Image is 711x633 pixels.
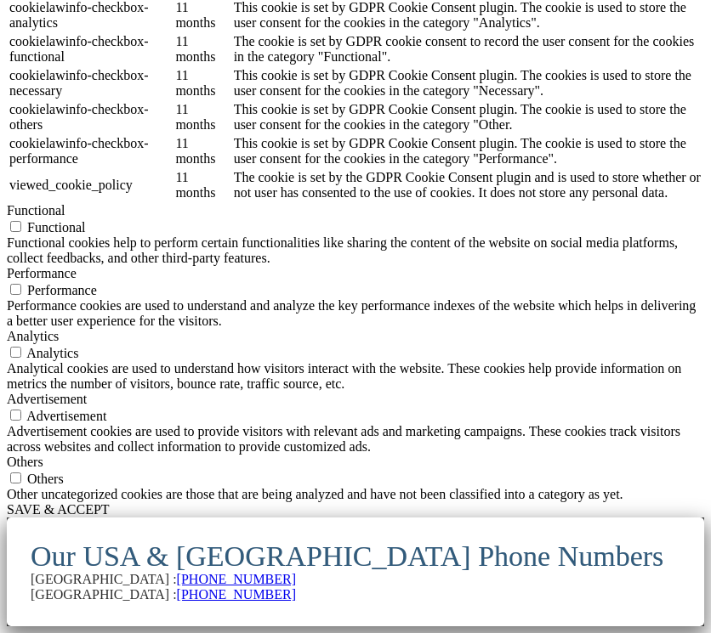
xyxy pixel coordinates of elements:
td: 11 months [174,135,230,167]
td: cookielawinfo-checkbox-performance [9,135,173,167]
span: [GEOGRAPHIC_DATA] : [GEOGRAPHIC_DATA] : [31,572,296,602]
td: The cookie is set by GDPR cookie consent to record the user consent for the cookies in the catego... [233,33,702,65]
span: Others [27,472,64,486]
td: cookielawinfo-checkbox-necessary [9,67,173,99]
a: Advertisement [7,392,87,406]
td: cookielawinfo-checkbox-functional [9,33,173,65]
a: Analytics [7,329,59,343]
div: Analytical cookies are used to understand how visitors interact with the website. These cookies h... [7,361,704,392]
span: Advertisement [26,409,106,423]
a: Others [7,455,43,469]
div: Our USA & [GEOGRAPHIC_DATA] Phone Numbers [31,541,680,572]
a: [PHONE_NUMBER] [177,587,296,602]
div: Performance cookies are used to understand and analyze the key performance indexes of the website... [7,298,704,329]
a: SAVE & ACCEPT [7,502,110,517]
td: 11 months [174,67,230,99]
td: This cookie is set by GDPR Cookie Consent plugin. The cookies is used to store the user consent f... [233,67,702,99]
td: 11 months [174,33,230,65]
td: This cookie is set by GDPR Cookie Consent plugin. The cookie is used to store the user consent fo... [233,101,702,133]
a: Performance [7,266,77,280]
span: Functional [27,220,85,235]
div: Other uncategorized cookies are those that are being analyzed and have not been classified into a... [7,487,704,502]
td: cookielawinfo-checkbox-others [9,101,173,133]
td: This cookie is set by GDPR Cookie Consent plugin. The cookie is used to store the user consent fo... [233,135,702,167]
td: 11 months [174,169,230,201]
td: viewed_cookie_policy [9,169,173,201]
td: 11 months [174,101,230,133]
td: The cookie is set by the GDPR Cookie Consent plugin and is used to store whether or not user has ... [233,169,702,201]
a: Functional [7,203,65,218]
span: Performance [27,283,97,297]
a: [PHONE_NUMBER] [177,572,296,586]
div: Functional cookies help to perform certain functionalities like sharing the content of the websit... [7,235,704,266]
span: Analytics [26,346,78,360]
div: Advertisement cookies are used to provide visitors with relevant ads and marketing campaigns. The... [7,424,704,455]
